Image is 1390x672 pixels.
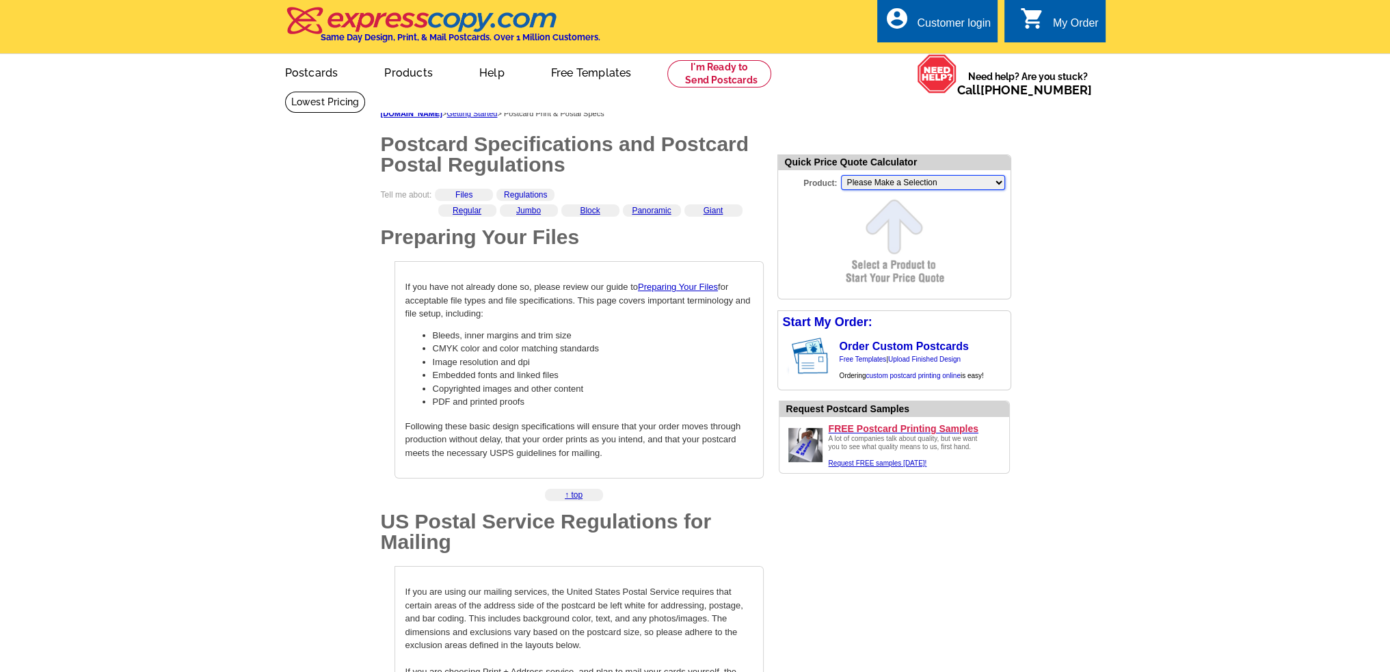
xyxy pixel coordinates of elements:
[433,355,753,369] li: Image resolution and dpi
[786,402,1009,416] div: Request Postcard Samples
[957,70,1099,97] span: Need help? Are you stuck?
[433,368,753,382] li: Embedded fonts and linked files
[433,395,753,409] li: PDF and printed proofs
[381,109,604,118] span: > > Postcard Print & Postal Specs
[866,372,960,379] a: custom postcard printing online
[285,16,600,42] a: Same Day Design, Print, & Mail Postcards. Over 1 Million Customers.
[884,15,991,32] a: account_circle Customer login
[453,206,481,215] a: Regular
[957,83,1092,97] span: Call
[381,109,442,118] a: [DOMAIN_NAME]
[455,190,472,200] a: Files
[840,355,887,363] a: Free Templates
[565,490,583,500] a: ↑ top
[778,155,1011,170] div: Quick Price Quote Calculator
[580,206,600,215] a: Block
[1020,15,1099,32] a: shopping_cart My Order
[433,382,753,396] li: Copyrighted images and other content
[457,55,526,88] a: Help
[778,311,1011,334] div: Start My Order:
[529,55,654,88] a: Free Templates
[405,280,753,321] p: If you have not already done so, please review our guide to for acceptable file types and file sp...
[980,83,1092,97] a: [PHONE_NUMBER]
[433,329,753,342] li: Bleeds, inner margins and trim size
[778,174,840,189] label: Product:
[1117,354,1390,672] iframe: LiveChat chat widget
[1053,17,1099,36] div: My Order
[263,55,360,88] a: Postcards
[785,425,826,466] img: Upload a design ready to be printed
[840,355,984,379] span: | Ordering is easy!
[829,459,927,467] a: Request FREE samples [DATE]!
[405,420,753,460] p: Following these basic design specifications will ensure that your order moves through production ...
[789,334,838,379] img: post card showing stamp and address area
[632,206,671,215] a: Panoramic
[381,511,764,552] h1: US Postal Service Regulations for Mailing
[917,54,957,94] img: help
[829,435,986,468] div: A lot of companies talk about quality, but we want you to see what quality means to us, first hand.
[840,340,969,352] a: Order Custom Postcards
[381,189,764,211] div: Tell me about:
[381,227,764,247] h1: Preparing Your Files
[778,334,789,379] img: background image for postcard
[321,32,600,42] h4: Same Day Design, Print, & Mail Postcards. Over 1 Million Customers.
[888,355,961,363] a: Upload Finished Design
[446,109,497,118] a: Getting Started
[829,422,1004,435] a: FREE Postcard Printing Samples
[504,190,547,200] a: Regulations
[433,342,753,355] li: CMYK color and color matching standards
[1020,6,1045,31] i: shopping_cart
[516,206,541,215] a: Jumbo
[704,206,723,215] a: Giant
[884,6,909,31] i: account_circle
[638,282,718,292] a: Preparing Your Files
[381,134,764,175] h1: Postcard Specifications and Postcard Postal Regulations
[917,17,991,36] div: Customer login
[362,55,455,88] a: Products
